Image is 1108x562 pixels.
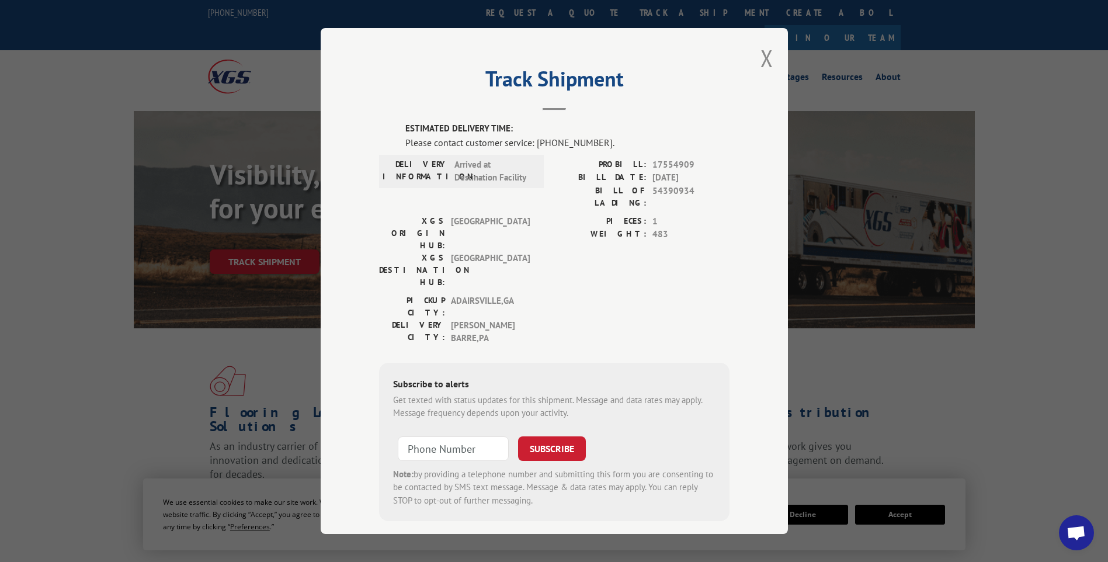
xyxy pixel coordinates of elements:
[379,294,445,319] label: PICKUP CITY:
[379,215,445,252] label: XGS ORIGIN HUB:
[379,319,445,345] label: DELIVERY CITY:
[760,43,773,74] button: Close modal
[554,215,647,228] label: PIECES:
[451,319,530,345] span: [PERSON_NAME] BARRE , PA
[518,436,586,461] button: SUBSCRIBE
[652,158,730,172] span: 17554909
[454,158,533,185] span: Arrived at Destination Facility
[554,228,647,241] label: WEIGHT:
[451,252,530,289] span: [GEOGRAPHIC_DATA]
[554,171,647,185] label: BILL DATE:
[451,294,530,319] span: ADAIRSVILLE , GA
[393,468,715,508] div: by providing a telephone number and submitting this form you are consenting to be contacted by SM...
[652,171,730,185] span: [DATE]
[405,122,730,136] label: ESTIMATED DELIVERY TIME:
[393,394,715,420] div: Get texted with status updates for this shipment. Message and data rates may apply. Message frequ...
[379,252,445,289] label: XGS DESTINATION HUB:
[379,71,730,93] h2: Track Shipment
[652,215,730,228] span: 1
[393,377,715,394] div: Subscribe to alerts
[1059,515,1094,550] a: Open chat
[383,158,449,185] label: DELIVERY INFORMATION:
[554,158,647,172] label: PROBILL:
[451,215,530,252] span: [GEOGRAPHIC_DATA]
[652,185,730,209] span: 54390934
[393,469,414,480] strong: Note:
[554,185,647,209] label: BILL OF LADING:
[405,136,730,150] div: Please contact customer service: [PHONE_NUMBER].
[398,436,509,461] input: Phone Number
[652,228,730,241] span: 483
